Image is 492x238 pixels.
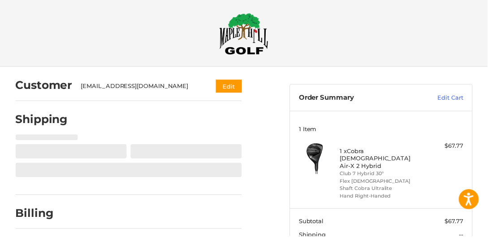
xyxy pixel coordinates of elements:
h4: 1 x Cobra [DEMOGRAPHIC_DATA] Air-X 2 Hybrid [343,149,423,171]
h3: 1 Item [302,127,467,134]
li: Hand Right-Handed [343,194,423,202]
h3: Order Summary [302,94,414,103]
h2: Billing [16,208,68,222]
a: Edit Cart [414,94,467,103]
img: Maple Hill Golf [221,13,271,55]
span: $67.77 [449,220,467,227]
li: Flex [DEMOGRAPHIC_DATA] [343,179,423,187]
li: Shaft Cobra Ultralite [343,186,423,194]
div: $67.77 [426,143,467,152]
h2: Customer [16,79,73,93]
span: Subtotal [302,220,327,227]
div: [EMAIL_ADDRESS][DOMAIN_NAME] [82,83,200,92]
button: Edit [218,80,244,93]
li: Club 7 Hybrid 30° [343,172,423,179]
h2: Shipping [16,114,69,128]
